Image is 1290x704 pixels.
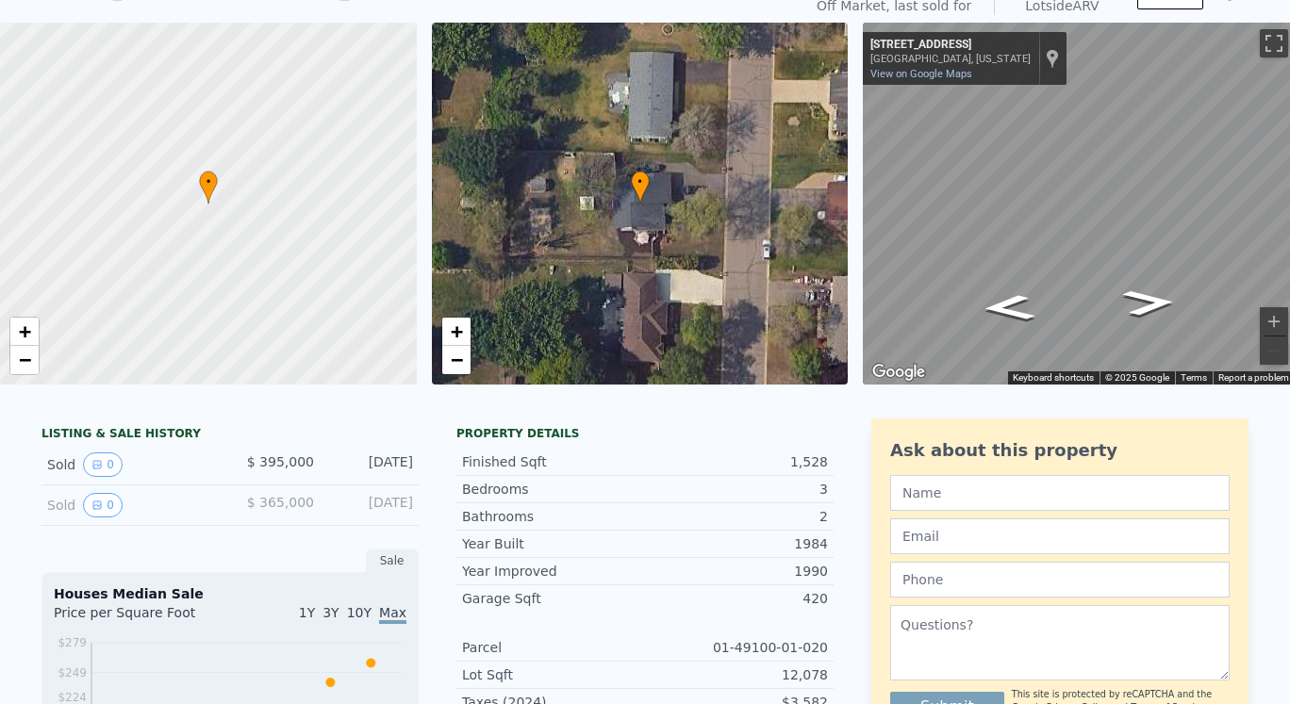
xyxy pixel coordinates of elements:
span: © 2025 Google [1105,372,1169,383]
div: Parcel [462,638,645,657]
div: LISTING & SALE HISTORY [41,426,419,445]
span: $ 395,000 [247,454,314,469]
button: Toggle fullscreen view [1260,29,1288,57]
a: View on Google Maps [870,68,972,80]
input: Phone [890,562,1230,598]
a: Zoom in [442,318,471,346]
span: Max [379,605,406,624]
span: − [450,348,462,371]
div: Property details [456,426,834,441]
div: 12,078 [645,665,828,684]
span: − [19,348,31,371]
input: Email [890,518,1230,554]
path: Go North, Hallmark Way [1100,284,1198,322]
img: Google [868,360,930,385]
div: Bathrooms [462,507,645,526]
a: Open this area in Google Maps (opens a new window) [868,360,930,385]
div: Ask about this property [890,437,1230,464]
tspan: $224 [58,691,87,704]
span: • [631,173,650,190]
div: Year Improved [462,562,645,581]
a: Show location on map [1046,48,1059,69]
a: Zoom out [442,346,471,374]
div: • [199,171,218,204]
path: Go South, Hallmark Way [960,288,1057,327]
span: • [199,173,218,190]
div: 01-49100-01-020 [645,638,828,657]
div: 1990 [645,562,828,581]
div: Finished Sqft [462,452,645,471]
span: 3Y [322,605,339,620]
button: View historical data [83,493,123,517]
button: Keyboard shortcuts [1013,371,1094,385]
div: Bedrooms [462,480,645,499]
div: Lot Sqft [462,665,645,684]
span: 1Y [299,605,315,620]
span: + [19,319,31,343]
div: Sold [47,452,215,477]
div: 1,528 [645,452,828,471]
div: 3 [645,480,828,499]
a: Terms (opens in new tab) [1181,372,1207,383]
span: $ 365,000 [247,495,314,510]
div: [STREET_ADDRESS] [870,38,1031,53]
a: Report a problem [1218,372,1289,383]
div: Year Built [462,534,645,553]
div: Sold [47,493,215,517]
span: + [450,319,462,343]
div: [DATE] [329,452,413,477]
div: Houses Median Sale [54,584,406,603]
div: 420 [645,589,828,608]
div: [DATE] [329,493,413,517]
tspan: $249 [58,666,87,679]
a: Zoom out [10,346,39,374]
input: Name [890,475,1230,511]
span: 10Y [347,605,372,620]
div: 2 [645,507,828,526]
div: Price per Square Foot [54,603,230,633]
tspan: $279 [58,636,87,649]
div: 1984 [645,534,828,553]
div: • [631,171,650,204]
div: [GEOGRAPHIC_DATA], [US_STATE] [870,53,1031,65]
a: Zoom in [10,318,39,346]
button: Zoom in [1260,307,1288,336]
div: Garage Sqft [462,589,645,608]
button: Zoom out [1260,336,1288,365]
button: View historical data [83,452,123,477]
div: Sale [366,548,419,573]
